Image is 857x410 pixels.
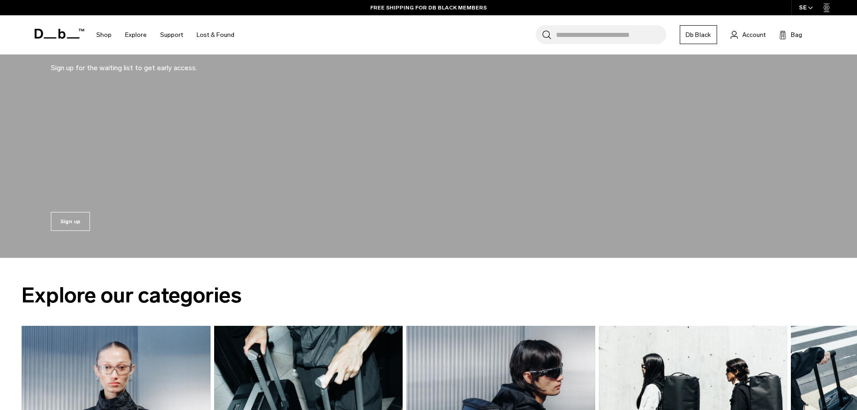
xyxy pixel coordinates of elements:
[791,30,802,40] span: Bag
[90,15,241,54] nav: Main Navigation
[51,52,267,73] p: Sign up for the waiting list to get early access.
[731,29,766,40] a: Account
[22,279,835,311] h2: Explore our categories
[160,19,183,51] a: Support
[742,30,766,40] span: Account
[125,19,147,51] a: Explore
[779,29,802,40] button: Bag
[680,25,717,44] a: Db Black
[96,19,112,51] a: Shop
[51,212,90,231] a: Sign up
[197,19,234,51] a: Lost & Found
[370,4,487,12] a: FREE SHIPPING FOR DB BLACK MEMBERS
